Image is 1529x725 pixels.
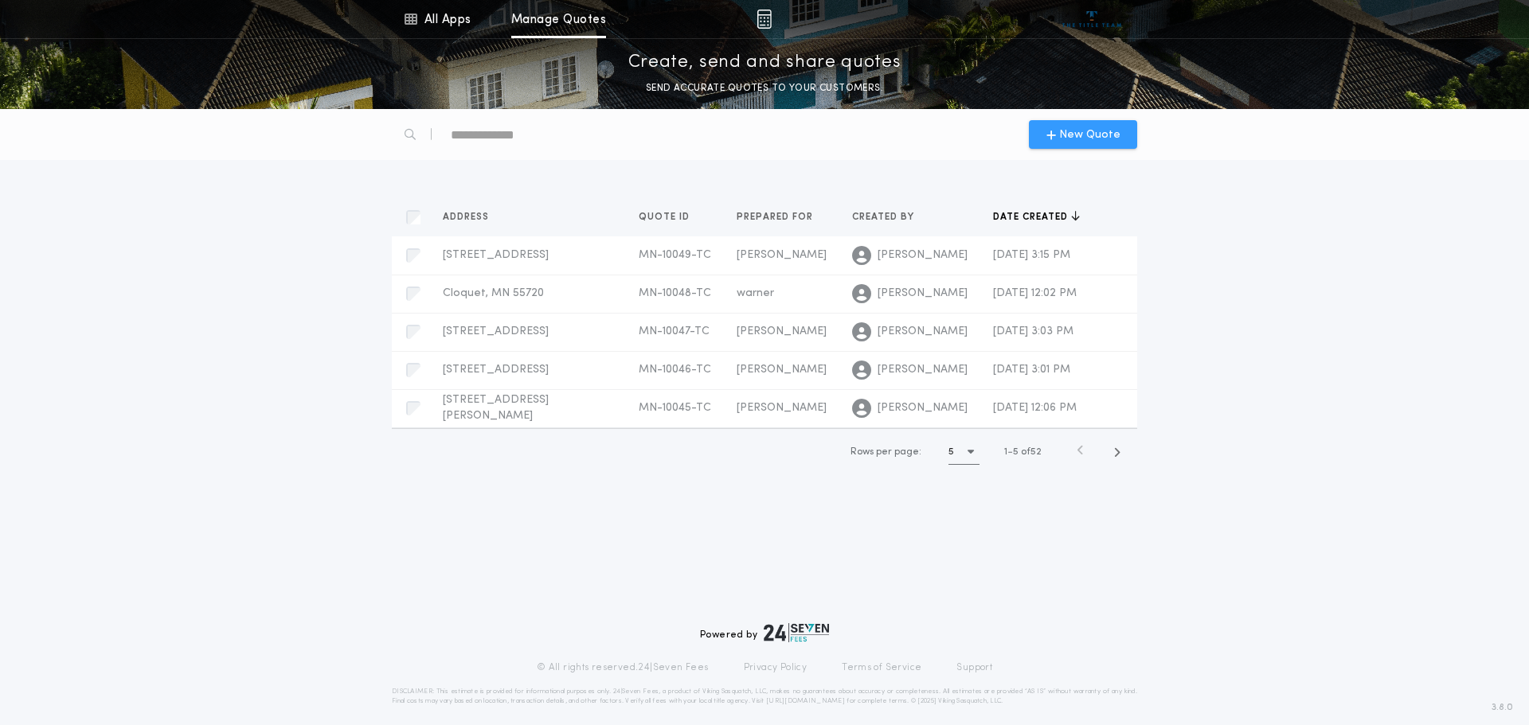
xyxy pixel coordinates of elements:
[878,286,968,302] span: [PERSON_NAME]
[737,211,816,224] span: Prepared for
[744,661,808,674] a: Privacy Policy
[737,325,827,337] span: [PERSON_NAME]
[443,249,549,261] span: [STREET_ADDRESS]
[1021,445,1042,459] span: of 52
[646,80,883,96] p: SEND ACCURATE QUOTES TO YOUR CUSTOMERS.
[628,50,901,76] p: Create, send and share quotes
[1004,447,1007,457] span: 1
[993,211,1071,224] span: Date created
[1492,700,1513,715] span: 3.8.0
[700,623,829,642] div: Powered by
[639,364,711,376] span: MN-10046-TC
[443,209,501,225] button: Address
[993,249,1070,261] span: [DATE] 3:15 PM
[993,364,1070,376] span: [DATE] 3:01 PM
[878,362,968,378] span: [PERSON_NAME]
[737,402,827,414] span: [PERSON_NAME]
[1029,120,1137,149] button: New Quote
[443,287,544,299] span: Cloquet, MN 55720
[993,402,1077,414] span: [DATE] 12:06 PM
[392,687,1137,706] p: DISCLAIMER: This estimate is provided for informational purposes only. 24|Seven Fees, a product o...
[1062,11,1122,27] img: vs-icon
[993,325,1073,337] span: [DATE] 3:03 PM
[737,249,827,261] span: [PERSON_NAME]
[993,209,1080,225] button: Date created
[766,698,845,704] a: [URL][DOMAIN_NAME]
[851,447,921,457] span: Rows per page:
[1013,447,1019,457] span: 5
[764,623,829,642] img: logo
[639,325,710,337] span: MN-10047-TC
[737,364,827,376] span: [PERSON_NAME]
[639,209,702,225] button: Quote ID
[852,209,926,225] button: Created by
[878,248,968,263] span: [PERSON_NAME]
[639,402,711,414] span: MN-10045-TC
[639,249,711,261] span: MN-10049-TC
[948,444,954,460] h1: 5
[639,287,711,299] span: MN-10048-TC
[878,324,968,340] span: [PERSON_NAME]
[993,287,1077,299] span: [DATE] 12:02 PM
[757,10,772,29] img: img
[537,661,709,674] p: © All rights reserved. 24|Seven Fees
[443,394,549,422] span: [STREET_ADDRESS][PERSON_NAME]
[878,400,968,416] span: [PERSON_NAME]
[956,661,992,674] a: Support
[443,325,549,337] span: [STREET_ADDRESS]
[443,364,549,376] span: [STREET_ADDRESS]
[852,211,917,224] span: Created by
[842,661,921,674] a: Terms of Service
[1059,127,1120,143] span: New Quote
[639,211,693,224] span: Quote ID
[443,211,492,224] span: Address
[948,439,980,465] button: 5
[737,287,774,299] span: warner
